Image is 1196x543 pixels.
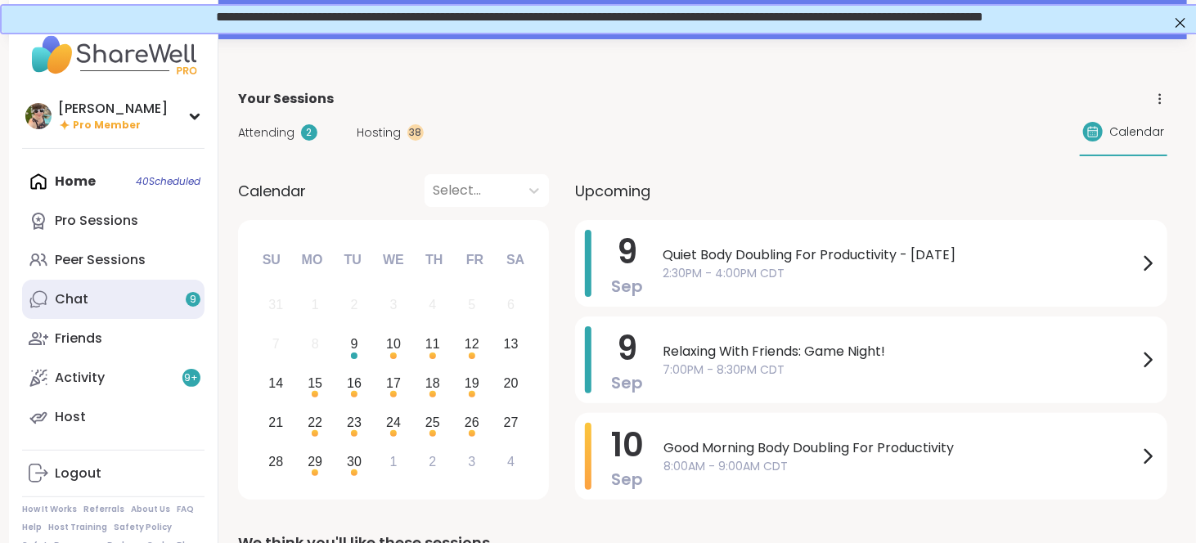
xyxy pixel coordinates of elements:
[268,372,283,394] div: 14
[357,124,401,141] span: Hosting
[663,265,1138,282] span: 2:30PM - 4:00PM CDT
[617,325,637,371] span: 9
[185,371,199,385] span: 9 +
[504,333,519,355] div: 13
[83,504,124,515] a: Referrals
[308,372,322,394] div: 15
[454,327,489,362] div: Choose Friday, September 12th, 2025
[22,454,205,493] a: Logout
[468,294,475,316] div: 5
[376,327,411,362] div: Choose Wednesday, September 10th, 2025
[55,290,88,308] div: Chat
[1109,123,1164,141] span: Calendar
[468,451,475,473] div: 3
[294,242,330,278] div: Mo
[298,405,333,440] div: Choose Monday, September 22nd, 2025
[22,504,77,515] a: How It Works
[55,251,146,269] div: Peer Sessions
[190,293,196,307] span: 9
[386,372,401,394] div: 17
[301,124,317,141] div: 2
[312,333,319,355] div: 8
[454,366,489,402] div: Choose Friday, September 19th, 2025
[268,451,283,473] div: 28
[256,285,530,481] div: month 2025-09
[337,327,372,362] div: Choose Tuesday, September 9th, 2025
[308,411,322,433] div: 22
[425,411,440,433] div: 25
[351,294,358,316] div: 2
[268,411,283,433] div: 21
[55,464,101,482] div: Logout
[390,451,398,473] div: 1
[22,522,42,533] a: Help
[259,327,294,362] div: Not available Sunday, September 7th, 2025
[416,366,451,402] div: Choose Thursday, September 18th, 2025
[376,288,411,323] div: Not available Wednesday, September 3rd, 2025
[298,327,333,362] div: Not available Monday, September 8th, 2025
[416,242,452,278] div: Th
[259,405,294,440] div: Choose Sunday, September 21st, 2025
[663,438,1138,458] span: Good Morning Body Doubling For Productivity
[25,103,52,129] img: Adrienne_QueenOfTheDawn
[416,405,451,440] div: Choose Thursday, September 25th, 2025
[259,366,294,402] div: Choose Sunday, September 14th, 2025
[254,242,290,278] div: Su
[497,242,533,278] div: Sa
[390,294,398,316] div: 3
[298,366,333,402] div: Choose Monday, September 15th, 2025
[504,372,519,394] div: 20
[335,242,371,278] div: Tu
[22,358,205,397] a: Activity9+
[337,444,372,479] div: Choose Tuesday, September 30th, 2025
[22,240,205,280] a: Peer Sessions
[493,444,528,479] div: Choose Saturday, October 4th, 2025
[663,245,1138,265] span: Quiet Body Doubling For Productivity - [DATE]
[308,451,322,473] div: 29
[465,372,479,394] div: 19
[238,89,334,109] span: Your Sessions
[55,408,86,426] div: Host
[663,361,1138,379] span: 7:00PM - 8:30PM CDT
[416,444,451,479] div: Choose Thursday, October 2nd, 2025
[272,333,280,355] div: 7
[617,229,637,275] span: 9
[507,451,515,473] div: 4
[58,100,168,118] div: [PERSON_NAME]
[493,327,528,362] div: Choose Saturday, September 13th, 2025
[55,369,105,387] div: Activity
[347,411,362,433] div: 23
[22,201,205,240] a: Pro Sessions
[22,397,205,437] a: Host
[259,444,294,479] div: Choose Sunday, September 28th, 2025
[425,372,440,394] div: 18
[347,372,362,394] div: 16
[454,288,489,323] div: Not available Friday, September 5th, 2025
[611,422,644,468] span: 10
[425,333,440,355] div: 11
[55,330,102,348] div: Friends
[386,411,401,433] div: 24
[268,294,283,316] div: 31
[22,280,205,319] a: Chat9
[504,411,519,433] div: 27
[337,405,372,440] div: Choose Tuesday, September 23rd, 2025
[337,366,372,402] div: Choose Tuesday, September 16th, 2025
[376,444,411,479] div: Choose Wednesday, October 1st, 2025
[351,333,358,355] div: 9
[375,242,411,278] div: We
[386,333,401,355] div: 10
[312,294,319,316] div: 1
[347,451,362,473] div: 30
[259,288,294,323] div: Not available Sunday, August 31st, 2025
[454,405,489,440] div: Choose Friday, September 26th, 2025
[611,275,643,298] span: Sep
[611,371,643,394] span: Sep
[612,468,644,491] span: Sep
[22,26,205,83] img: ShareWell Nav Logo
[114,522,172,533] a: Safety Policy
[465,333,479,355] div: 12
[493,288,528,323] div: Not available Saturday, September 6th, 2025
[465,411,479,433] div: 26
[298,444,333,479] div: Choose Monday, September 29th, 2025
